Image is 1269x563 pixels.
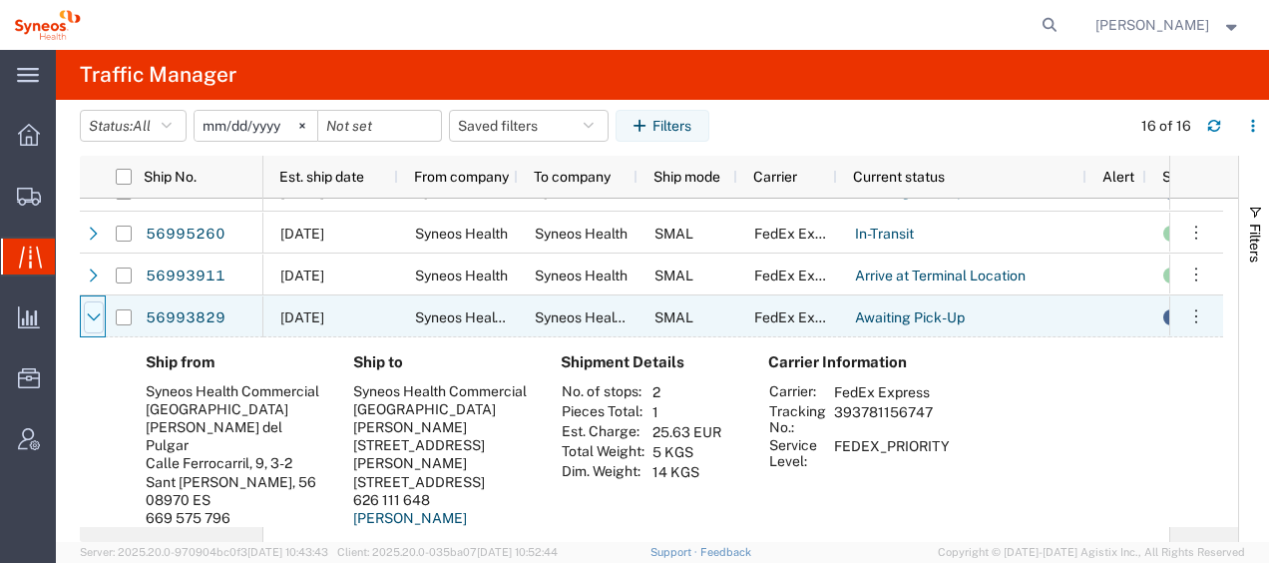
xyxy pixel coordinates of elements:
th: Pieces Total: [561,402,645,422]
span: 10/02/2025 [280,226,324,242]
input: Not set [195,111,317,141]
span: Igor Lopez Campayo [1095,14,1209,36]
span: Syneos Health [415,268,508,283]
th: Tracking No.: [768,402,827,436]
input: Not set [318,111,441,141]
span: Status [1162,169,1204,185]
div: 669 575 796 [146,509,321,527]
a: 56993911 [145,261,226,292]
h4: Ship from [146,353,321,371]
span: Carrier [753,169,797,185]
button: Filters [616,110,709,142]
img: logo [14,10,81,40]
td: FEDEX_PRIORITY [827,436,957,470]
a: 56993829 [145,302,226,334]
span: Syneos Health Commercial Spain [535,309,854,325]
button: [PERSON_NAME] [1094,13,1242,37]
span: Current status [853,169,945,185]
a: Feedback [700,546,751,558]
th: No. of stops: [561,382,645,402]
td: 1 [645,402,728,422]
span: Ship No. [144,169,197,185]
th: Dim. Weight: [561,462,645,482]
td: 25.63 EUR [645,422,728,442]
div: Calle Ferrocarril, 9, 3-2 [146,454,321,472]
span: Server: 2025.20.0-970904bc0f3 [80,546,328,558]
span: FedEx Express [754,309,850,325]
span: FedEx Express [754,268,850,283]
span: 10/03/2025 [280,309,324,325]
span: [DATE] 10:43:43 [247,546,328,558]
div: Syneos Health Commercial [GEOGRAPHIC_DATA] [353,382,529,418]
h4: Carrier Information [768,353,928,371]
div: [PERSON_NAME] del Pulgar [146,418,321,454]
span: Est. ship date [279,169,364,185]
th: Est. Charge: [561,422,645,442]
div: 626 111 648 [353,491,529,509]
span: Syneos Health [415,226,508,242]
div: [STREET_ADDRESS][PERSON_NAME] [353,436,529,472]
a: Awaiting Pick-Up [854,302,966,334]
a: 56995260 [145,219,226,251]
button: Status:All [80,110,187,142]
div: 16 of 16 [1141,116,1191,137]
span: Syneos Health [535,268,628,283]
h4: Shipment Details [561,353,736,371]
span: Ship mode [653,169,720,185]
th: Carrier: [768,382,827,402]
span: Syneos Health [535,226,628,242]
div: [PERSON_NAME] [353,418,529,436]
span: Copyright © [DATE]-[DATE] Agistix Inc., All Rights Reserved [938,544,1245,561]
a: Support [650,546,700,558]
div: Sant [PERSON_NAME], 56 08970 ES [146,473,321,509]
span: SMAL [654,226,693,242]
span: SMAL [654,309,693,325]
div: Syneos Health Commercial [GEOGRAPHIC_DATA] [146,382,321,418]
div: [STREET_ADDRESS] [353,473,529,491]
span: Syneos Health Commercial Spain [415,309,734,325]
td: 393781156747 [827,402,957,436]
span: All [133,118,151,134]
span: 10/01/2025 [280,268,324,283]
th: Service Level: [768,436,827,470]
td: FedEx Express [827,382,957,402]
span: Alert [1102,169,1134,185]
span: From company [414,169,509,185]
span: SMAL [654,268,693,283]
td: 5 KGS [645,442,728,462]
h4: Traffic Manager [80,50,236,100]
a: Arrive at Terminal Location [854,261,1027,292]
h4: Ship to [353,353,529,371]
span: Filters [1247,224,1263,263]
button: Saved filters [449,110,609,142]
span: Client: 2025.20.0-035ba07 [337,546,558,558]
span: To company [534,169,611,185]
span: [DATE] 10:52:44 [477,546,558,558]
a: In-Transit [854,219,915,251]
span: FedEx Express [754,226,850,242]
th: Total Weight: [561,442,645,462]
td: 2 [645,382,728,402]
td: 14 KGS [645,462,728,482]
